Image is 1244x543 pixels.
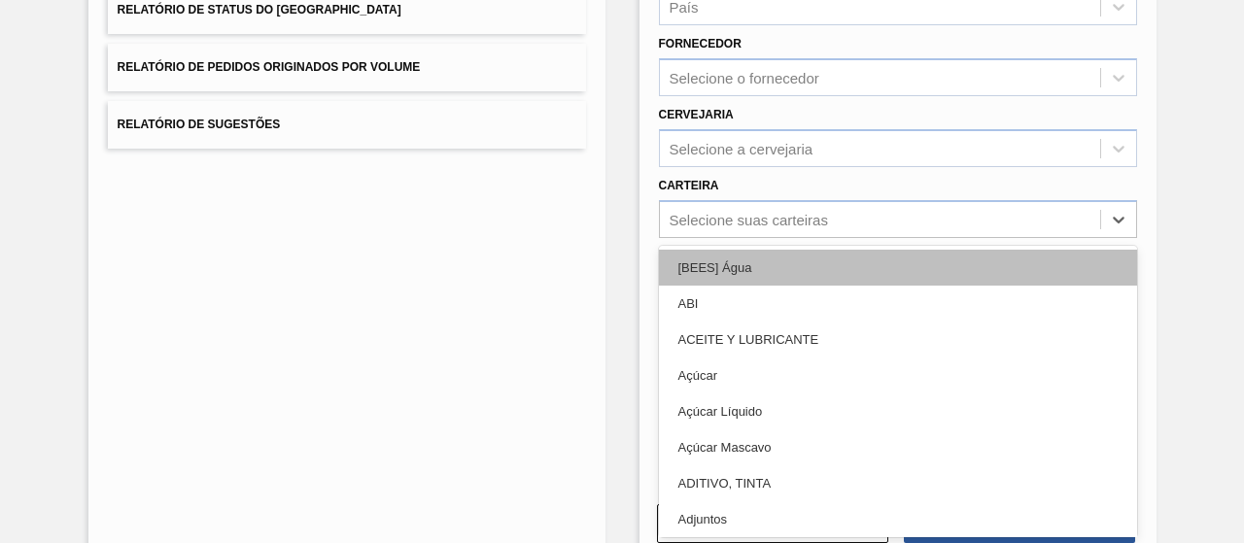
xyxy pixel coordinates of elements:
[659,37,742,51] label: Fornecedor
[670,70,819,86] div: Selecione o fornecedor
[659,286,1137,322] div: ABI
[118,3,401,17] span: Relatório de Status do [GEOGRAPHIC_DATA]
[657,504,888,543] button: Limpar
[659,501,1137,537] div: Adjuntos
[659,322,1137,357] div: ACEITE Y LUBRICANTE
[659,357,1137,393] div: Açúcar
[670,211,828,227] div: Selecione suas carteiras
[659,108,734,121] label: Cervejaria
[659,465,1137,501] div: ADITIVO, TINTA
[659,179,719,192] label: Carteira
[659,250,1137,286] div: [BEES] Água
[670,140,813,156] div: Selecione a cervejaria
[118,118,281,131] span: Relatório de Sugestões
[118,60,421,74] span: Relatório de Pedidos Originados por Volume
[659,393,1137,429] div: Açúcar Líquido
[108,101,586,149] button: Relatório de Sugestões
[108,44,586,91] button: Relatório de Pedidos Originados por Volume
[659,429,1137,465] div: Açúcar Mascavo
